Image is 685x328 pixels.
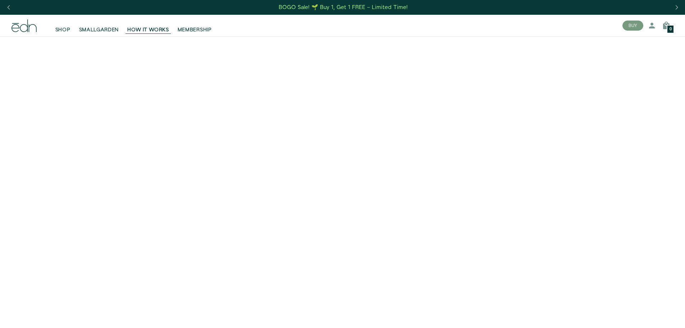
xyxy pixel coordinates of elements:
[127,26,169,33] span: HOW IT WORKS
[670,27,672,31] span: 0
[51,18,75,33] a: SHOP
[123,18,173,33] a: HOW IT WORKS
[75,18,123,33] a: SMALLGARDEN
[278,2,408,13] a: BOGO Sale! 🌱 Buy 1, Get 1 FREE – Limited Time!
[79,26,119,33] span: SMALLGARDEN
[279,4,408,11] div: BOGO Sale! 🌱 Buy 1, Get 1 FREE – Limited Time!
[178,26,212,33] span: MEMBERSHIP
[55,26,70,33] span: SHOP
[622,21,643,31] button: BUY
[173,18,216,33] a: MEMBERSHIP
